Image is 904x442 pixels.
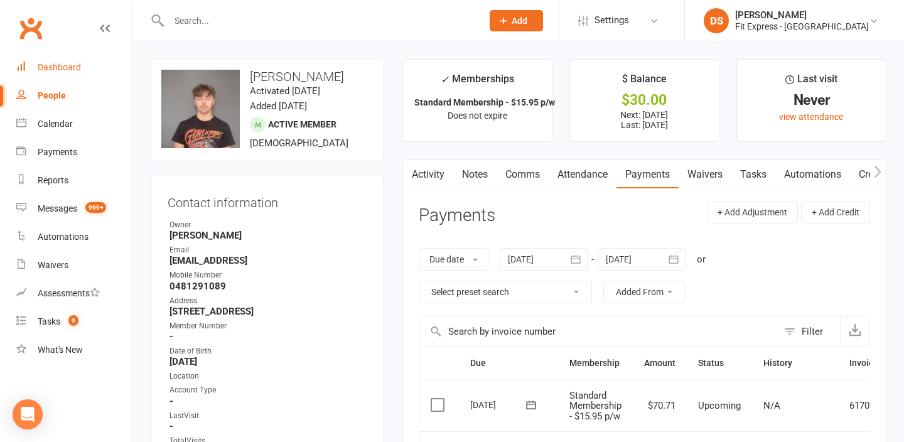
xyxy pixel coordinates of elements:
[165,12,473,30] input: Search...
[419,206,495,225] h3: Payments
[16,195,132,223] a: Messages 999+
[704,8,729,33] div: DS
[38,232,89,242] div: Automations
[838,347,896,379] th: Invoice #
[68,315,78,326] span: 9
[16,251,132,279] a: Waivers
[169,345,367,357] div: Date of Birth
[490,10,543,31] button: Add
[16,223,132,251] a: Automations
[169,356,367,367] strong: [DATE]
[16,308,132,336] a: Tasks 9
[38,260,68,270] div: Waivers
[802,324,823,339] div: Filter
[169,230,367,241] strong: [PERSON_NAME]
[13,399,43,429] div: Open Intercom Messenger
[748,94,874,107] div: Never
[16,110,132,138] a: Calendar
[250,85,320,97] time: Activated [DATE]
[679,160,731,189] a: Waivers
[707,201,798,224] button: + Add Adjustment
[622,71,667,94] div: $ Balance
[698,400,741,411] span: Upcoming
[169,219,367,231] div: Owner
[441,71,514,94] div: Memberships
[603,281,686,303] button: Added From
[169,244,367,256] div: Email
[169,396,367,407] strong: -
[778,316,840,347] button: Filter
[558,347,633,379] th: Membership
[38,288,100,298] div: Assessments
[250,137,348,149] span: [DEMOGRAPHIC_DATA]
[38,90,66,100] div: People
[16,138,132,166] a: Payments
[38,203,77,213] div: Messages
[169,269,367,281] div: Mobile Number
[38,62,81,72] div: Dashboard
[775,160,850,189] a: Automations
[735,9,869,21] div: [PERSON_NAME]
[161,70,373,84] h3: [PERSON_NAME]
[581,110,708,130] p: Next: [DATE] Last: [DATE]
[169,410,367,422] div: LastVisit
[16,53,132,82] a: Dashboard
[15,13,46,44] a: Clubworx
[169,255,367,266] strong: [EMAIL_ADDRESS]
[38,345,83,355] div: What's New
[161,70,240,148] img: image1745280670.png
[459,347,558,379] th: Due
[731,160,775,189] a: Tasks
[441,73,449,85] i: ✓
[250,100,307,112] time: Added [DATE]
[168,191,367,210] h3: Contact information
[169,331,367,342] strong: -
[16,82,132,110] a: People
[169,421,367,432] strong: -
[801,201,870,224] button: + Add Credit
[763,400,780,411] span: N/A
[169,384,367,396] div: Account Type
[569,390,621,422] span: Standard Membership - $15.95 p/w
[169,370,367,382] div: Location
[752,347,838,379] th: History
[16,166,132,195] a: Reports
[779,112,843,122] a: view attendance
[453,160,497,189] a: Notes
[419,248,488,271] button: Due date
[38,119,73,129] div: Calendar
[268,119,336,129] span: Active member
[419,316,778,347] input: Search by invoice number
[403,160,453,189] a: Activity
[169,295,367,307] div: Address
[581,94,708,107] div: $30.00
[497,160,549,189] a: Comms
[169,306,367,317] strong: [STREET_ADDRESS]
[512,16,527,26] span: Add
[838,380,896,432] td: 6170134
[470,395,528,414] div: [DATE]
[633,380,687,432] td: $70.71
[448,110,507,121] span: Does not expire
[85,202,106,213] span: 999+
[616,160,679,189] a: Payments
[38,316,60,326] div: Tasks
[633,347,687,379] th: Amount
[16,336,132,364] a: What's New
[785,71,837,94] div: Last visit
[169,281,367,292] strong: 0481291089
[687,347,752,379] th: Status
[414,97,555,107] strong: Standard Membership - $15.95 p/w
[549,160,616,189] a: Attendance
[595,6,629,35] span: Settings
[38,175,68,185] div: Reports
[16,279,132,308] a: Assessments
[169,320,367,332] div: Member Number
[735,21,869,32] div: Fit Express - [GEOGRAPHIC_DATA]
[38,147,77,157] div: Payments
[697,252,706,267] div: or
